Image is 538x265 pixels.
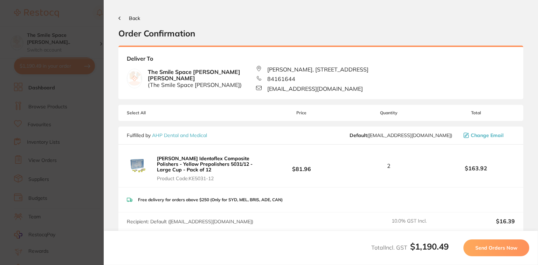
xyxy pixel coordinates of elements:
output: $16.39 [456,218,515,224]
label: Message: [127,230,148,236]
b: [PERSON_NAME] Identoflex Composite Polishers - Yellow Prepolishers 5031/12 - Large Cup - Pack of 12 [157,155,253,173]
p: Free delivery for orders above $250 (Only for SYD, MEL, BRIS, ADE, CAN) [138,197,283,202]
b: $163.92 [437,165,515,171]
span: [PERSON_NAME], [STREET_ADDRESS] [267,66,368,73]
b: Default [350,132,367,138]
span: Back [129,15,140,21]
span: [EMAIL_ADDRESS][DOMAIN_NAME] [267,86,363,92]
span: Recipient: Default ( [EMAIL_ADDRESS][DOMAIN_NAME] ) [127,218,253,225]
img: empty.jpg [127,71,142,86]
p: Fulfilled by [127,132,207,138]
b: Deliver To [127,55,515,66]
h2: Order Confirmation [118,28,523,39]
b: $81.96 [263,159,340,172]
span: ( The Smile Space [PERSON_NAME] ) [148,82,256,88]
img: cTQzZWNtNg [127,155,149,177]
p: - [154,230,156,237]
button: [PERSON_NAME] Identoflex Composite Polishers - Yellow Prepolishers 5031/12 - Large Cup - Pack of ... [155,155,263,181]
span: 2 [387,163,391,169]
span: Quantity [340,110,437,115]
b: The Smile Space [PERSON_NAME] [PERSON_NAME] [148,69,256,88]
span: Change Email [471,132,504,138]
span: Price [263,110,340,115]
span: 84161644 [267,76,295,82]
button: Back [118,15,140,21]
span: Sub Total Incl. GST ( 1 Items) [392,230,450,240]
span: Product Code: KE5031-12 [157,176,261,181]
button: Send Orders Now [463,239,529,256]
button: Change Email [461,132,515,138]
span: orders@ahpdentalmedical.com.au [350,132,452,138]
span: Total [437,110,515,115]
output: $180.31 [456,230,515,240]
b: $1,190.49 [410,241,449,252]
span: Select All [127,110,197,115]
a: AHP Dental and Medical [152,132,207,138]
span: Total Incl. GST [371,244,449,251]
span: 10.0 % GST Incl. [392,218,450,224]
span: Send Orders Now [475,245,517,251]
